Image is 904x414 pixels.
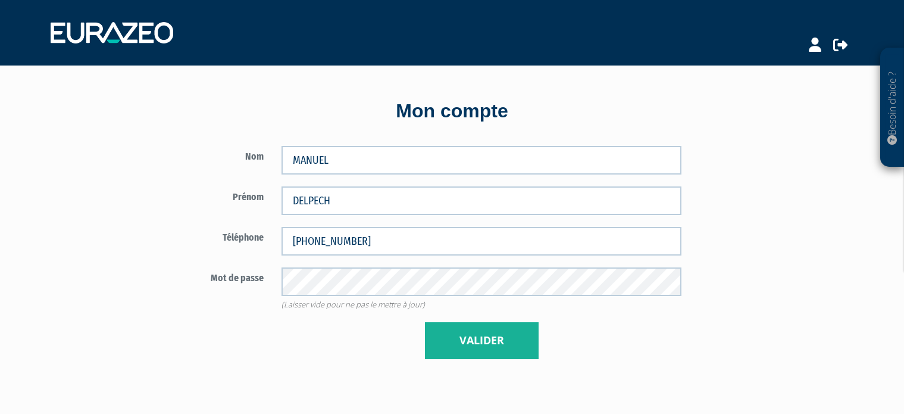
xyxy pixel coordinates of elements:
[281,299,425,310] span: (Laisser vide pour ne pas le mettre à jour)
[134,267,273,285] label: Mot de passe
[51,22,173,43] img: 1732889491-logotype_eurazeo_blanc_rvb.png
[134,186,273,204] label: Prénom
[113,98,792,125] div: Mon compte
[886,54,899,161] p: Besoin d'aide ?
[134,146,273,164] label: Nom
[134,227,273,245] label: Téléphone
[425,322,539,359] button: Valider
